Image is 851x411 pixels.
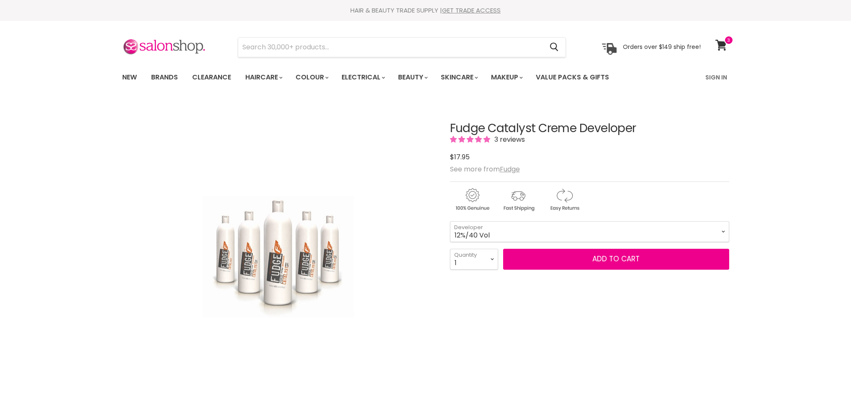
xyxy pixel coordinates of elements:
button: Add to cart [503,249,729,270]
span: 5.00 stars [450,135,492,144]
p: Orders over $149 ship free! [623,43,701,51]
button: Search [543,38,566,57]
a: Makeup [485,69,528,86]
span: $17.95 [450,152,470,162]
h1: Fudge Catalyst Creme Developer [450,122,729,135]
ul: Main menu [116,65,658,89]
span: See more from [450,164,520,174]
a: Clearance [186,69,237,86]
a: Fudge [500,164,520,174]
a: Colour [289,69,334,86]
img: returns.gif [542,187,586,212]
a: Value Packs & Gifts [530,69,615,86]
img: genuine.gif [450,187,494,212]
a: Haircare [239,69,288,86]
img: shipping.gif [496,187,540,212]
form: Product [238,37,566,57]
a: Brands [145,69,184,86]
a: Electrical [335,69,390,86]
img: Fudge Catalyst Creme Developer [203,143,354,370]
input: Search [238,38,543,57]
span: 3 reviews [492,135,525,144]
a: Skincare [434,69,483,86]
select: Quantity [450,249,498,270]
a: GET TRADE ACCESS [442,6,501,15]
a: Beauty [392,69,433,86]
nav: Main [112,65,740,89]
a: New [116,69,143,86]
a: Sign In [700,69,732,86]
span: Add to cart [592,254,640,264]
div: HAIR & BEAUTY TRADE SUPPLY | [112,6,740,15]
